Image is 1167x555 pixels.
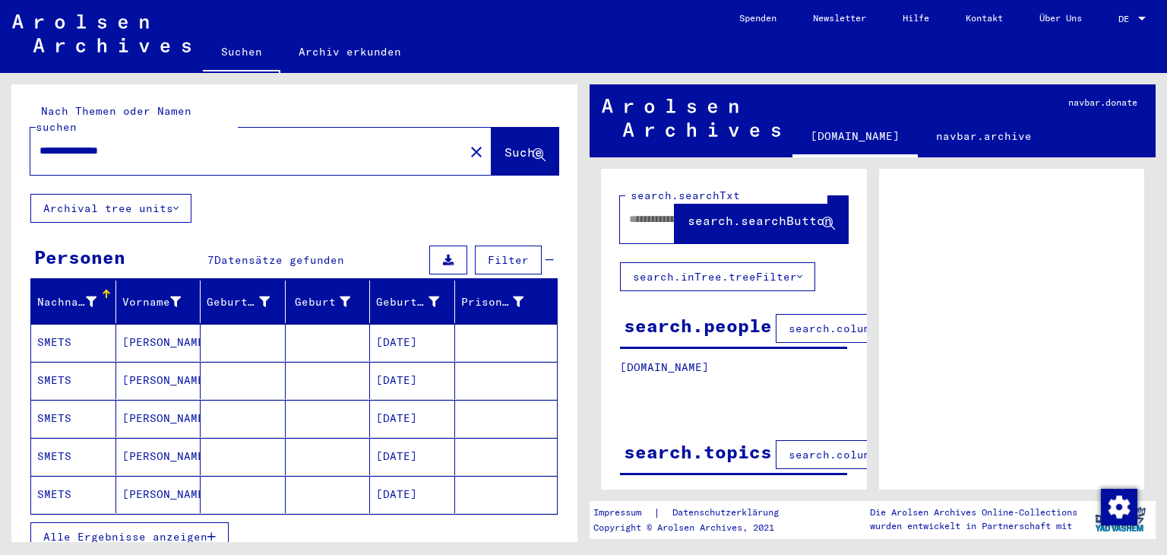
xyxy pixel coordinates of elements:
[214,253,344,267] span: Datensätze gefunden
[370,476,455,513] mat-cell: [DATE]
[34,243,125,271] div: Personen
[370,400,455,437] mat-cell: [DATE]
[688,213,832,228] span: search.searchButton
[43,530,207,544] span: Alle Ergebnisse anzeigen
[286,281,371,323] mat-header-cell: Geburt‏
[37,294,96,310] div: Nachname
[870,506,1077,519] p: Die Arolsen Archives Online-Collections
[116,281,201,323] mat-header-cell: Vorname
[203,33,280,73] a: Suchen
[116,400,201,437] mat-cell: [PERSON_NAME]
[376,294,439,310] div: Geburtsdatum
[376,290,458,314] div: Geburtsdatum
[455,281,558,323] mat-header-cell: Prisoner #
[918,118,1050,154] a: navbar.archive
[593,505,797,521] div: |
[31,324,116,361] mat-cell: SMETS
[593,505,653,521] a: Impressum
[461,136,492,166] button: Clear
[122,294,182,310] div: Vorname
[370,281,455,323] mat-header-cell: Geburtsdatum
[492,128,558,175] button: Suche
[12,14,191,52] img: Arolsen_neg.svg
[475,246,542,274] button: Filter
[116,438,201,475] mat-cell: [PERSON_NAME]
[31,400,116,437] mat-cell: SMETS
[789,448,966,461] span: search.columnFilter.filter
[370,438,455,475] mat-cell: [DATE]
[116,324,201,361] mat-cell: [PERSON_NAME]
[776,314,979,343] button: search.columnFilter.filter
[1118,14,1135,24] span: DE
[30,194,191,223] button: Archival tree units
[292,290,370,314] div: Geburt‏
[36,104,191,134] mat-label: Nach Themen oder Namen suchen
[488,253,529,267] span: Filter
[624,312,772,339] div: search.people
[620,262,815,291] button: search.inTree.treeFilter
[370,324,455,361] mat-cell: [DATE]
[207,253,214,267] span: 7
[776,440,979,469] button: search.columnFilter.filter
[116,362,201,399] mat-cell: [PERSON_NAME]
[31,438,116,475] mat-cell: SMETS
[593,521,797,534] p: Copyright © Arolsen Archives, 2021
[792,118,918,157] a: [DOMAIN_NAME]
[116,476,201,513] mat-cell: [PERSON_NAME]
[675,196,848,243] button: search.searchButton
[467,143,485,161] mat-icon: close
[370,362,455,399] mat-cell: [DATE]
[207,290,289,314] div: Geburtsname
[1101,489,1137,525] img: Zustimmung ändern
[660,505,797,521] a: Datenschutzerklärung
[30,522,229,551] button: Alle Ergebnisse anzeigen
[37,290,115,314] div: Nachname
[292,294,351,310] div: Geburt‏
[31,476,116,513] mat-cell: SMETS
[504,144,542,160] span: Suche
[870,519,1077,533] p: wurden entwickelt in Partnerschaft mit
[624,438,772,465] div: search.topics
[207,294,270,310] div: Geburtsname
[1092,500,1149,538] img: yv_logo.png
[280,33,419,70] a: Archiv erkunden
[620,486,848,534] p: search.topicsGrid.help-1 search.topicsGrid.help-2 search.topicsGrid.manually.
[789,322,966,335] span: search.columnFilter.filter
[461,294,524,310] div: Prisoner #
[461,290,543,314] div: Prisoner #
[1050,84,1156,121] a: navbar.donate
[201,281,286,323] mat-header-cell: Geburtsname
[631,189,740,202] mat-label: search.searchTxt
[602,99,780,137] img: Arolsen_neg.svg
[31,281,116,323] mat-header-cell: Nachname
[122,290,201,314] div: Vorname
[620,360,847,376] p: [DOMAIN_NAME]
[31,362,116,399] mat-cell: SMETS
